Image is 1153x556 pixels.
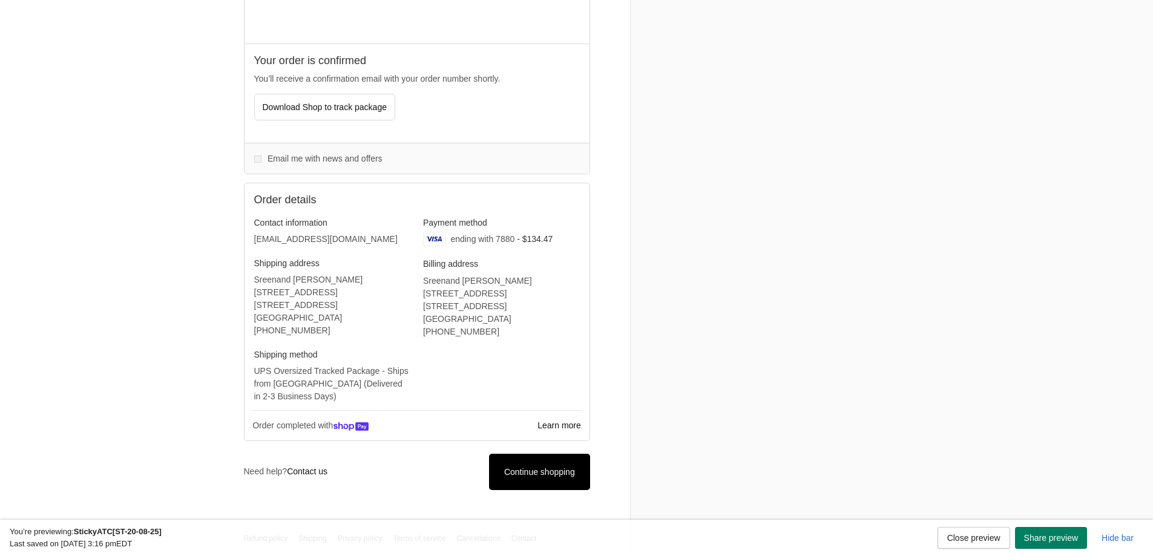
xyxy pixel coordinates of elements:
[254,94,395,120] button: Download Shop to track package
[423,275,580,338] address: Sreenand [PERSON_NAME] [STREET_ADDRESS] [STREET_ADDRESS] [GEOGRAPHIC_DATA] ‎[PHONE_NUMBER]
[489,454,590,489] a: Continue shopping
[254,349,411,360] h3: Shipping method
[263,102,387,112] span: Download Shop to track package
[423,258,580,269] h3: Billing address
[251,418,536,434] p: Order completed with
[517,234,553,244] span: - $134.47
[268,154,383,163] span: Email me with news and offers
[287,466,327,476] a: Contact us
[254,234,398,244] bdo: [EMAIL_ADDRESS][DOMAIN_NAME]
[244,465,328,478] p: Need help?
[423,217,580,228] h3: Payment method
[504,467,575,477] span: Continue shopping
[254,193,417,207] h2: Order details
[536,419,582,433] a: Learn more about Shop Pay
[74,7,162,16] strong: StickyATC[ST-20-08-25]
[254,217,411,228] h3: Contact information
[254,365,411,403] p: UPS Oversized Tracked Package - Ships from [GEOGRAPHIC_DATA] (Delivered in 2-3 Business Days)
[254,273,411,337] address: Sreenand [PERSON_NAME] [STREET_ADDRESS] [STREET_ADDRESS] [GEOGRAPHIC_DATA] ‎[PHONE_NUMBER]
[10,6,938,18] p: You’re previewing:
[10,18,938,30] p: Last saved on [DATE] 3:16 pm
[254,54,580,68] h2: Your order is confirmed
[450,234,514,244] span: ending with 7880
[116,19,132,28] span: EDT
[1015,7,1088,29] button: Share preview
[254,73,580,85] p: You’ll receive a confirmation email with your order number shortly.
[1092,7,1143,29] button: Hide bar
[254,258,411,269] h3: Shipping address
[938,7,1010,29] button: Close preview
